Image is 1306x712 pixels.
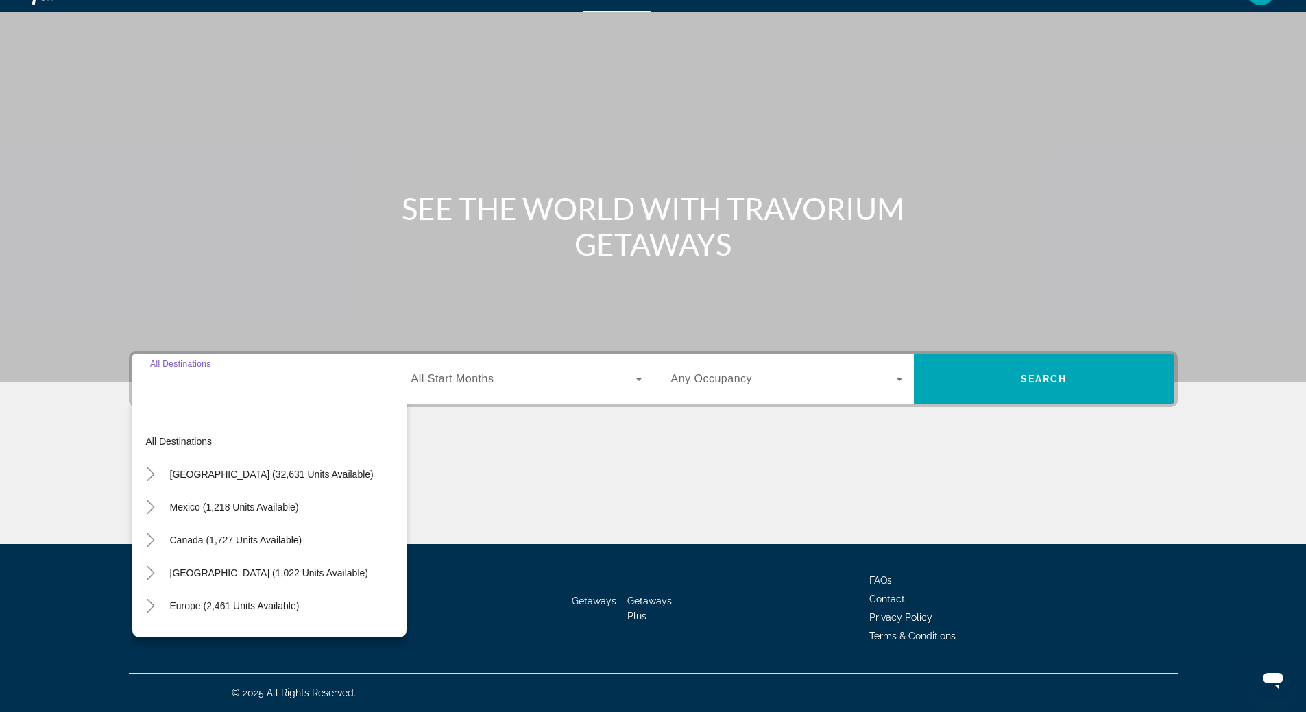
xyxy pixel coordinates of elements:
[170,502,299,513] span: Mexico (1,218 units available)
[170,600,300,611] span: Europe (2,461 units available)
[163,462,380,487] button: [GEOGRAPHIC_DATA] (32,631 units available)
[1251,657,1295,701] iframe: Botón para iniciar la ventana de mensajería
[139,561,163,585] button: Toggle Caribbean & Atlantic Islands (1,022 units available)
[139,495,163,519] button: Toggle Mexico (1,218 units available)
[139,429,407,454] button: All destinations
[139,528,163,552] button: Toggle Canada (1,727 units available)
[869,575,892,586] a: FAQs
[411,373,494,384] span: All Start Months
[627,596,672,622] a: Getaways Plus
[914,354,1174,404] button: Search
[146,436,213,447] span: All destinations
[396,191,910,262] h1: SEE THE WORLD WITH TRAVORIUM GETAWAYS
[132,354,1174,404] div: Search widget
[232,687,356,698] span: © 2025 All Rights Reserved.
[139,594,163,618] button: Toggle Europe (2,461 units available)
[869,593,905,604] a: Contact
[170,535,302,545] span: Canada (1,727 units available)
[869,612,932,623] a: Privacy Policy
[170,567,368,578] span: [GEOGRAPHIC_DATA] (1,022 units available)
[163,626,305,651] button: Australia (210 units available)
[170,469,374,480] span: [GEOGRAPHIC_DATA] (32,631 units available)
[163,495,306,519] button: Mexico (1,218 units available)
[150,359,211,368] span: All Destinations
[163,528,309,552] button: Canada (1,727 units available)
[163,561,375,585] button: [GEOGRAPHIC_DATA] (1,022 units available)
[869,630,956,641] a: Terms & Conditions
[163,593,306,618] button: Europe (2,461 units available)
[572,596,616,606] a: Getaways
[671,373,753,384] span: Any Occupancy
[139,463,163,487] button: Toggle United States (32,631 units available)
[139,627,163,651] button: Toggle Australia (210 units available)
[1021,373,1067,384] span: Search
